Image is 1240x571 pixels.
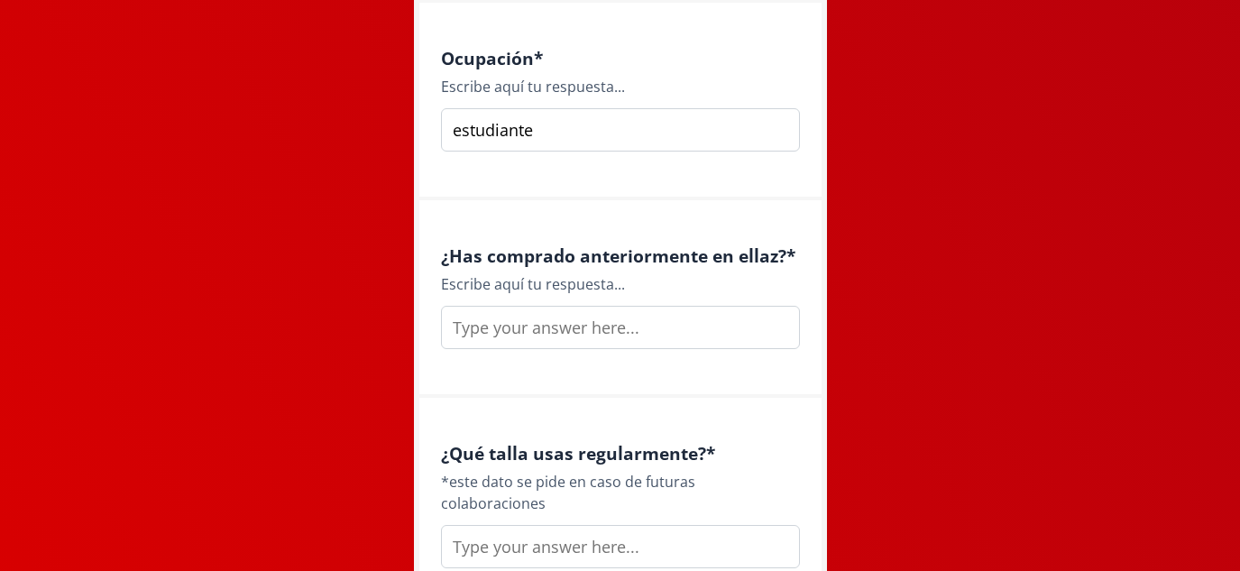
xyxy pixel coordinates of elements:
input: Type your answer here... [441,525,800,568]
h4: ¿Qué talla usas regularmente? * [441,443,800,464]
h4: ¿Has comprado anteriormente en ellaz? * [441,245,800,266]
input: Type your answer here... [441,306,800,349]
div: Escribe aquí tu respuesta... [441,76,800,97]
div: Escribe aquí tu respuesta... [441,273,800,295]
div: *este dato se pide en caso de futuras colaboraciones [441,471,800,514]
input: Type your answer here... [441,108,800,152]
h4: Ocupación * [441,48,800,69]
